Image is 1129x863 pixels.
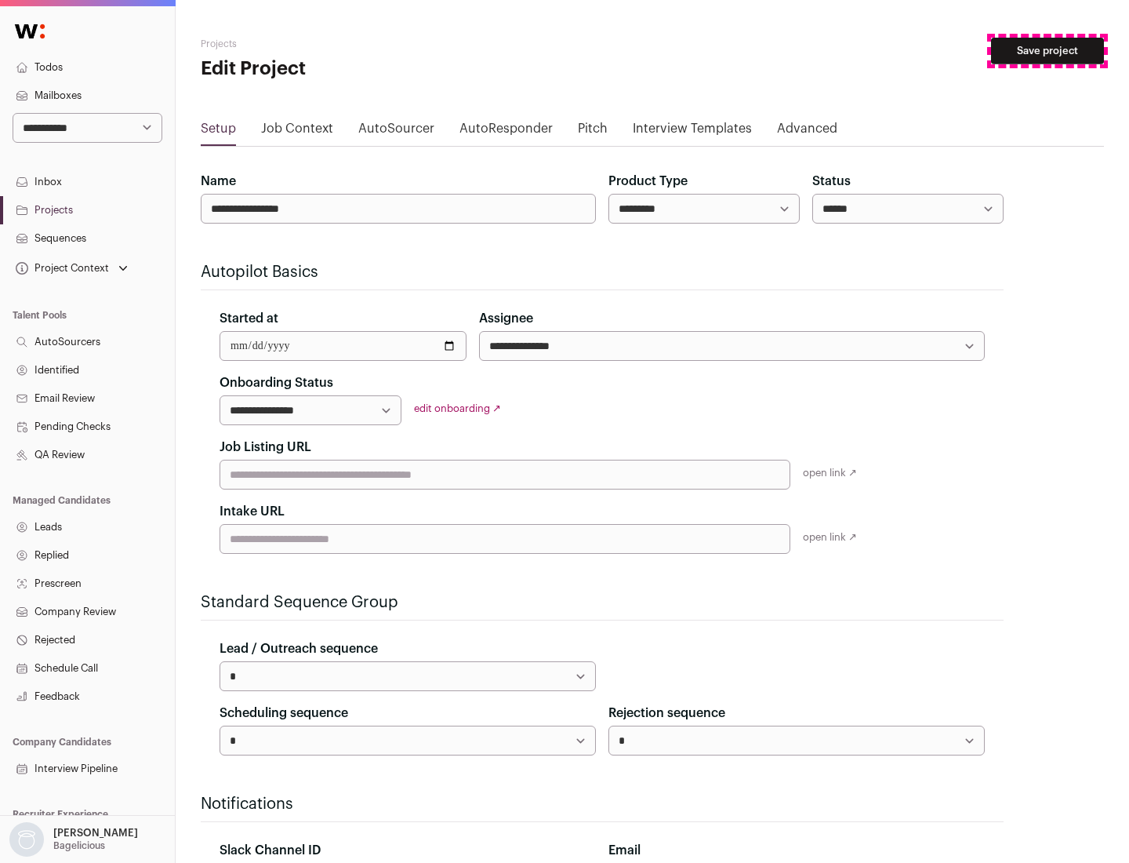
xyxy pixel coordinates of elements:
[13,257,131,279] button: Open dropdown
[991,38,1104,64] button: Save project
[578,119,608,144] a: Pitch
[53,839,105,852] p: Bagelicious
[201,592,1004,614] h2: Standard Sequence Group
[812,172,851,191] label: Status
[220,639,378,658] label: Lead / Outreach sequence
[6,16,53,47] img: Wellfound
[608,841,985,860] div: Email
[201,172,236,191] label: Name
[220,373,333,392] label: Onboarding Status
[9,822,44,857] img: nopic.png
[261,119,333,144] a: Job Context
[201,38,502,50] h2: Projects
[608,172,688,191] label: Product Type
[777,119,837,144] a: Advanced
[358,119,434,144] a: AutoSourcer
[201,56,502,82] h1: Edit Project
[459,119,553,144] a: AutoResponder
[201,793,1004,815] h2: Notifications
[53,827,138,839] p: [PERSON_NAME]
[201,119,236,144] a: Setup
[479,309,533,328] label: Assignee
[414,403,501,413] a: edit onboarding ↗
[608,704,725,723] label: Rejection sequence
[633,119,752,144] a: Interview Templates
[13,262,109,275] div: Project Context
[220,841,321,860] label: Slack Channel ID
[201,261,1004,283] h2: Autopilot Basics
[6,822,141,857] button: Open dropdown
[220,502,285,521] label: Intake URL
[220,438,311,457] label: Job Listing URL
[220,309,278,328] label: Started at
[220,704,348,723] label: Scheduling sequence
